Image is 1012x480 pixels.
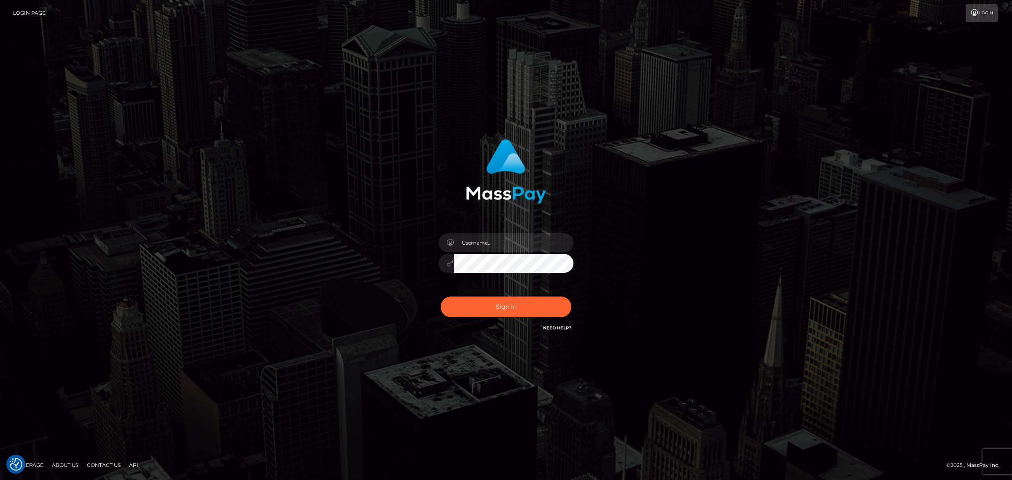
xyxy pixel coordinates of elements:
a: About Us [48,458,82,472]
a: Homepage [9,458,47,472]
a: Login [966,4,998,22]
input: Username... [454,233,573,252]
button: Consent Preferences [10,458,22,471]
button: Sign in [441,297,571,317]
a: Contact Us [83,458,124,472]
a: Need Help? [543,325,571,331]
div: © 2025 , MassPay Inc. [946,461,1006,470]
img: MassPay Login [466,139,546,204]
img: Revisit consent button [10,458,22,471]
a: API [126,458,142,472]
a: Login Page [13,4,46,22]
